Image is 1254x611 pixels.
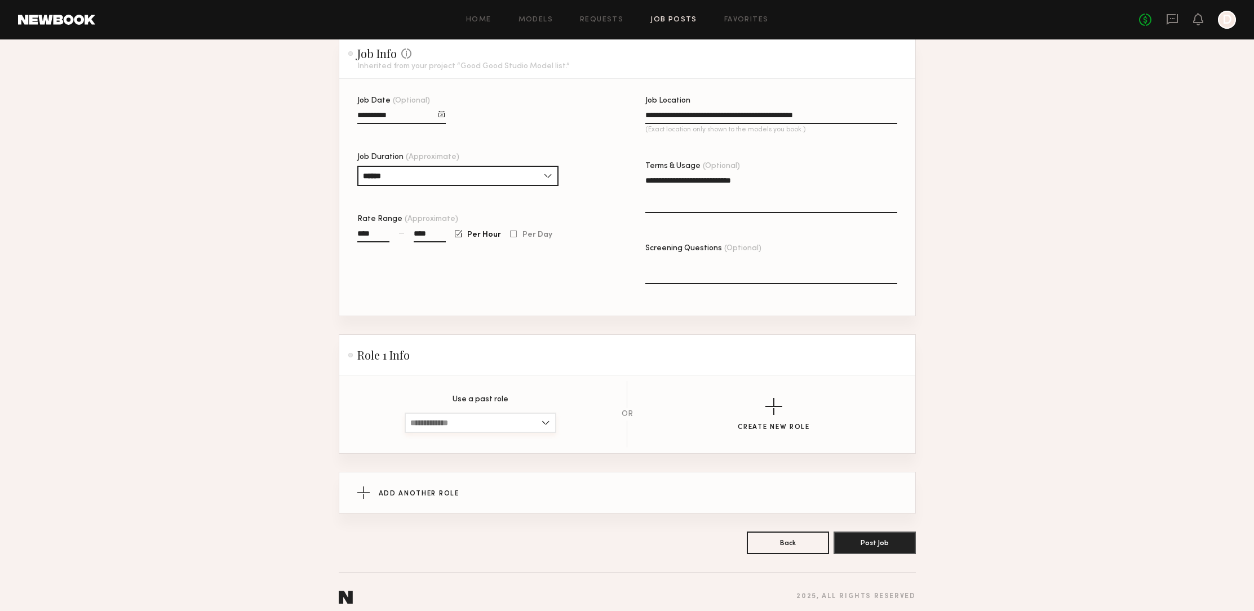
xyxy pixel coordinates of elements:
div: Rate Range [357,215,609,223]
div: 2025 , all rights reserved [796,593,915,600]
span: (Approximate) [406,153,459,161]
p: Inherited from your project “Good Good Studio Model list.” [357,63,570,70]
span: Add Another Role [379,490,459,497]
a: Requests [580,16,623,24]
div: OR [622,410,633,418]
span: (Approximate) [405,215,458,223]
textarea: Terms & Usage(Optional) [645,175,897,213]
span: (Optional) [703,162,740,170]
p: (Exact location only shown to the models you book.) [645,126,897,133]
button: Post Job [834,532,916,554]
p: Use a past role [453,396,508,404]
span: Per Day [522,232,552,238]
div: Screening Questions [645,245,897,253]
span: (Optional) [393,97,430,105]
div: Job Duration [357,153,559,161]
textarea: Screening Questions(Optional) [645,257,897,284]
a: Favorites [724,16,769,24]
div: Create New Role [738,424,810,431]
button: Create New Role [738,398,810,431]
button: Add Another Role [339,472,915,513]
div: Job Date [357,97,446,105]
a: Home [466,16,491,24]
div: Job Location [645,97,897,105]
span: Per Hour [467,232,501,238]
a: Models [519,16,553,24]
h2: Job Info [348,47,570,60]
div: Terms & Usage [645,162,897,170]
button: Back [747,532,829,554]
a: D [1218,11,1236,29]
div: — [398,229,405,237]
h2: Role 1 Info [348,348,410,362]
input: Job Location(Exact location only shown to the models you book.) [645,111,897,124]
span: (Optional) [724,245,761,253]
a: Job Posts [650,16,697,24]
